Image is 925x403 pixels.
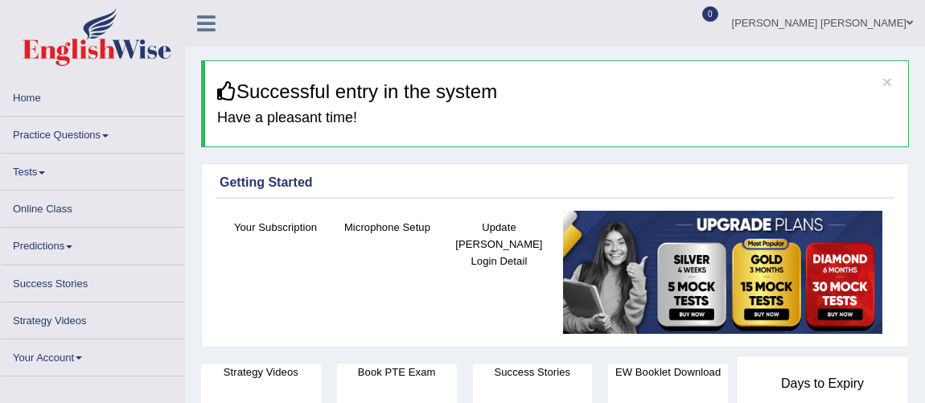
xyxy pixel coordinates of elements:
[217,81,896,102] h3: Successful entry in the system
[1,302,184,334] a: Strategy Videos
[1,154,184,185] a: Tests
[339,219,435,236] h4: Microphone Setup
[217,110,896,126] h4: Have a pleasant time!
[1,265,184,297] a: Success Stories
[608,364,728,380] h4: EW Booklet Download
[451,219,547,269] h4: Update [PERSON_NAME] Login Detail
[882,73,892,90] button: ×
[1,228,184,259] a: Predictions
[473,364,593,380] h4: Success Stories
[754,376,890,391] h4: Days to Expiry
[1,117,184,148] a: Practice Questions
[201,364,321,380] h4: Strategy Videos
[1,339,184,371] a: Your Account
[1,80,184,111] a: Home
[702,6,718,22] span: 0
[337,364,457,380] h4: Book PTE Exam
[563,211,882,335] img: small5.jpg
[220,173,890,192] div: Getting Started
[228,219,323,236] h4: Your Subscription
[1,191,184,222] a: Online Class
